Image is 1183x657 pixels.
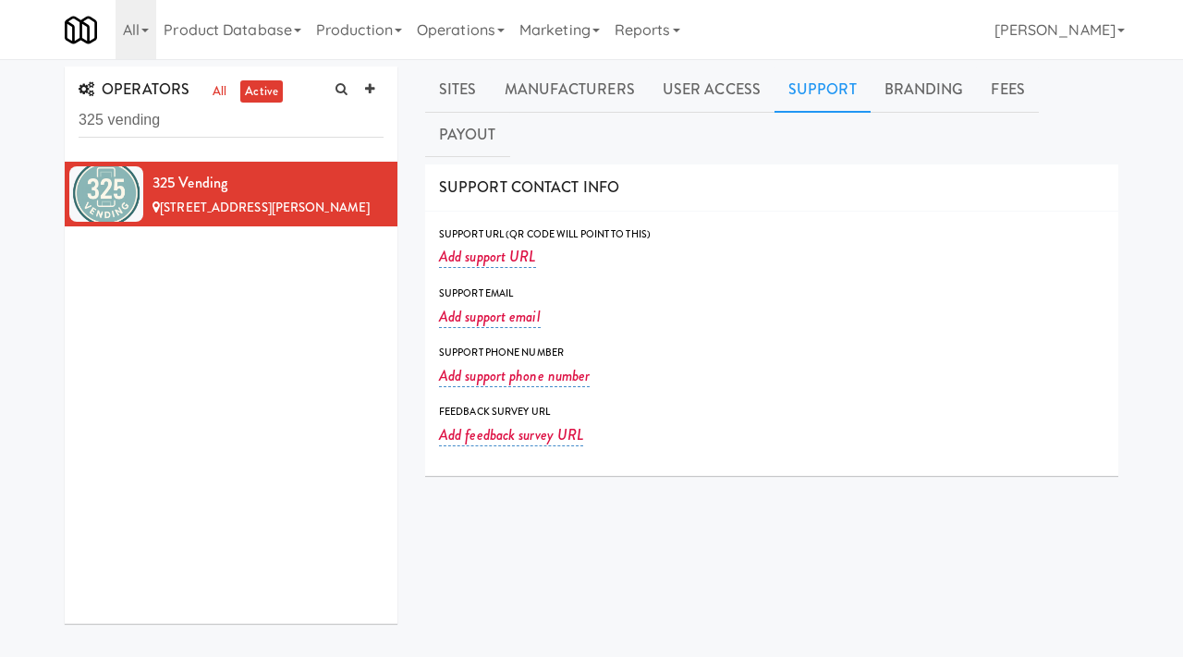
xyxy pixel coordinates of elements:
[871,67,978,113] a: Branding
[491,67,649,113] a: Manufacturers
[439,403,1104,421] div: Feedback Survey Url
[240,80,283,103] a: active
[425,112,510,158] a: Payout
[439,246,536,268] a: Add support URL
[65,162,397,226] li: 325 Vending[STREET_ADDRESS][PERSON_NAME]
[439,306,541,328] a: Add support email
[425,67,491,113] a: Sites
[160,199,370,216] span: [STREET_ADDRESS][PERSON_NAME]
[79,79,189,100] span: OPERATORS
[439,225,1104,244] div: Support Url (QR code will point to this)
[439,365,590,387] a: Add support phone number
[439,285,1104,303] div: Support Email
[439,424,583,446] a: Add feedback survey URL
[152,169,384,197] div: 325 Vending
[439,344,1104,362] div: Support Phone Number
[208,80,231,103] a: all
[774,67,871,113] a: Support
[439,176,619,198] span: SUPPORT CONTACT INFO
[649,67,774,113] a: User Access
[79,103,384,138] input: Search Operator
[977,67,1038,113] a: Fees
[65,14,97,46] img: Micromart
